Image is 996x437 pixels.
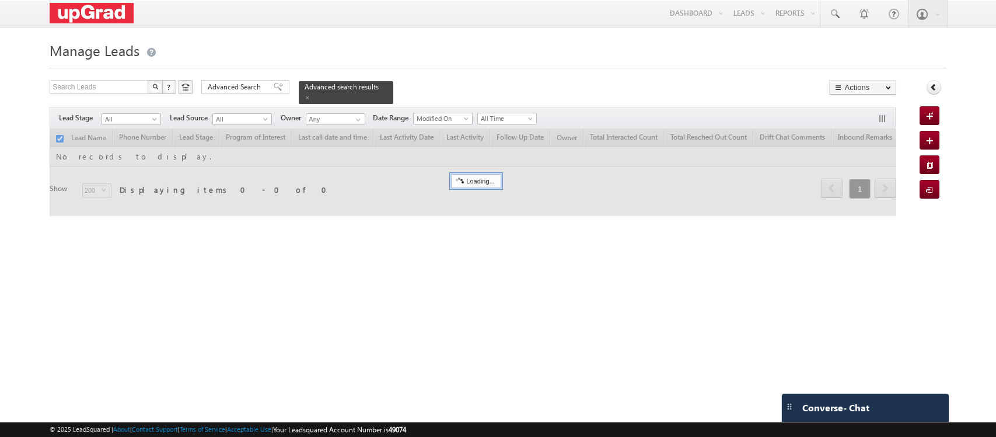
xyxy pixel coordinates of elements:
[113,425,130,433] a: About
[829,80,896,95] button: Actions
[414,113,469,124] span: Modified On
[306,113,365,125] input: Type to Search
[785,402,794,411] img: carter-drag
[802,403,869,413] span: Converse - Chat
[59,113,102,123] span: Lead Stage
[102,114,158,124] span: All
[281,113,306,123] span: Owner
[170,113,212,123] span: Lead Source
[227,425,271,433] a: Acceptable Use
[102,113,161,125] a: All
[208,82,264,92] span: Advanced Search
[50,3,134,23] img: Custom Logo
[389,425,406,434] span: 49074
[273,425,406,434] span: Your Leadsquared Account Number is
[478,113,533,124] span: All Time
[50,41,139,60] span: Manage Leads
[50,424,406,435] span: © 2025 LeadSquared | | | | |
[477,113,537,124] a: All Time
[212,113,272,125] a: All
[350,114,364,126] a: Show All Items
[167,82,172,92] span: ?
[152,84,158,89] img: Search
[162,80,176,94] button: ?
[373,113,413,123] span: Date Range
[180,425,225,433] a: Terms of Service
[451,174,501,188] div: Loading...
[413,113,473,124] a: Modified On
[132,425,178,433] a: Contact Support
[213,114,268,124] span: All
[305,82,379,91] span: Advanced search results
